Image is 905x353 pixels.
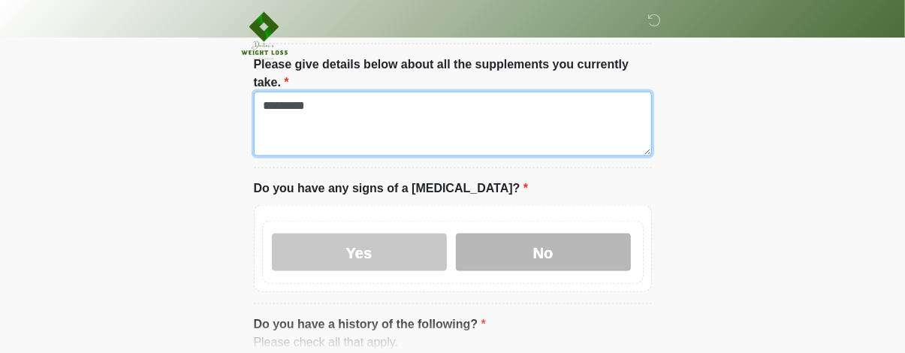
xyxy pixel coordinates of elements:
[272,234,447,271] label: Yes
[254,56,652,92] label: Please give details below about all the supplements you currently take.
[254,315,486,333] label: Do you have a history of the following?
[254,180,529,198] label: Do you have any signs of a [MEDICAL_DATA]?
[239,11,289,62] img: DWL Medicine Company Logo
[456,234,631,271] label: No
[254,333,652,351] div: Please check all that apply.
